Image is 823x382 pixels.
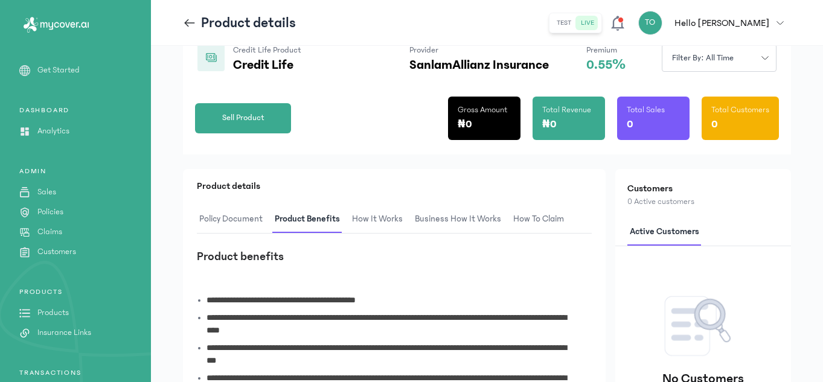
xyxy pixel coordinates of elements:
p: Insurance Links [37,326,91,339]
p: SanlamAllianz Insurance [409,58,549,72]
p: Total Sales [627,104,665,116]
h2: Customers [627,181,779,196]
p: Credit Life [233,58,372,72]
p: Total Customers [711,104,769,116]
p: Hello [PERSON_NAME] [674,16,769,30]
p: Product details [197,179,592,193]
p: Sales [37,186,56,199]
button: How It Works [350,205,412,234]
p: ₦0 [542,116,557,133]
p: Gross Amount [458,104,507,116]
span: Business How It Works [412,205,504,234]
div: TO [638,11,662,35]
p: Claims [37,226,62,238]
button: Filter by: all time [662,44,777,72]
p: 0 [627,116,633,133]
p: Get Started [37,64,80,77]
p: Product details [201,13,296,33]
button: Sell Product [195,103,291,133]
p: Total Revenue [542,104,591,116]
p: 0.55% [586,58,626,72]
p: 0 Active customers [627,196,779,208]
button: test [552,16,576,30]
button: TOHello [PERSON_NAME] [638,11,791,35]
span: Credit Life Product [233,45,301,55]
span: Provider [409,45,438,55]
button: Product Benefits [272,205,350,234]
p: Customers [37,246,76,258]
button: Active customers [627,218,709,246]
span: Filter by: all time [665,52,741,65]
span: How It Works [350,205,405,234]
button: live [576,16,599,30]
span: Premium [586,45,617,55]
p: ₦0 [458,116,472,133]
button: How to claim [511,205,574,234]
h3: Product benefits [197,248,592,265]
span: How to claim [511,205,566,234]
span: Sell Product [222,112,264,124]
p: Products [37,307,69,319]
button: Business How It Works [412,205,511,234]
span: Active customers [627,218,702,246]
p: Analytics [37,125,69,138]
p: Policies [37,206,63,218]
p: 0 [711,116,718,133]
span: Policy Document [197,205,265,234]
span: Product Benefits [272,205,342,234]
button: Policy Document [197,205,272,234]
